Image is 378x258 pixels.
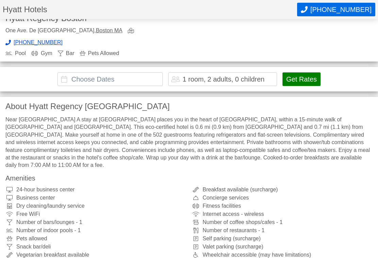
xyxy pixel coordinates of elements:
[192,212,373,217] div: Internet access - wireless
[5,228,186,234] div: Number of indoor pools - 1
[5,220,186,225] div: Number of bars/lounges - 1
[192,236,373,242] div: Self parking (surcharge)
[192,195,373,201] div: Concierge services
[5,175,373,182] h3: Amenities
[128,28,137,35] a: view map
[80,51,119,56] div: Pets Allowed
[5,204,186,209] div: Dry cleaning/laundry service
[96,28,122,34] a: Boston MA
[5,28,122,35] div: One Ave. De [GEOGRAPHIC_DATA],
[192,244,373,250] div: Valet parking (surcharge)
[192,220,373,225] div: Number of coffee shops/cafes - 1
[183,76,264,83] div: 1 room, 2 adults, 0 children
[192,204,373,209] div: Fitness facilities
[5,253,186,258] div: Vegetarian breakfast available
[192,187,373,193] div: Breakfast available (surcharge)
[5,187,186,193] div: 24-hour business center
[57,73,163,86] input: Choose Dates
[5,51,26,56] div: Pool
[297,3,375,16] button: Call
[5,236,186,242] div: Pets allowed
[5,15,184,23] h2: Hyatt Regency Boston
[14,40,63,46] span: [PHONE_NUMBER]
[5,103,373,111] h3: About Hyatt Regency [GEOGRAPHIC_DATA]
[58,51,74,56] div: Bar
[5,212,186,217] div: Free WiFi
[5,116,373,170] div: Near [GEOGRAPHIC_DATA] A stay at [GEOGRAPHIC_DATA] places you in the heart of [GEOGRAPHIC_DATA], ...
[31,51,52,56] div: Gym
[5,244,186,250] div: Snack bar/deli
[5,195,186,201] div: Business center
[3,5,297,14] h1: Hyatt Hotels
[282,73,321,86] button: Get Rates
[310,6,372,14] span: [PHONE_NUMBER]
[192,228,373,234] div: Number of restaurants - 1
[192,253,373,258] div: Wheelchair accessible (may have limitations)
